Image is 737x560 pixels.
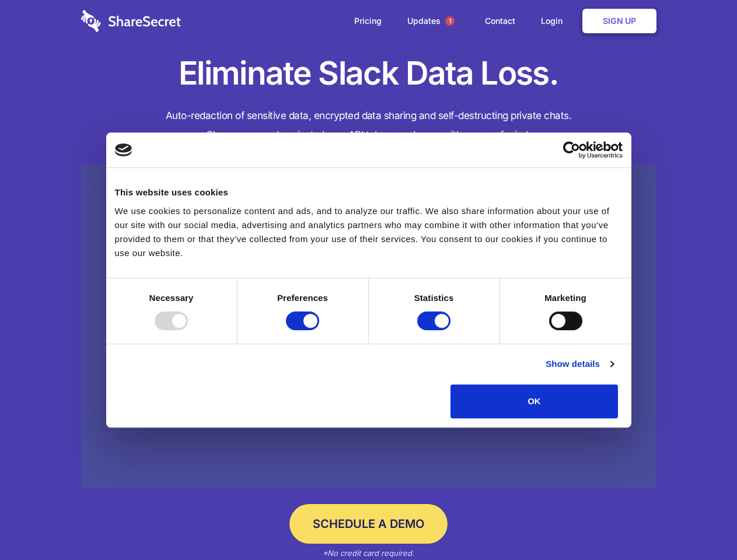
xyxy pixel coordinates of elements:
h1: Eliminate Slack Data Loss. [81,52,656,94]
em: *No credit card required. [323,548,414,558]
button: OK [450,384,618,418]
strong: Statistics [414,293,454,303]
span: 1 [445,16,455,26]
h4: Auto-redaction of sensitive data, encrypted data sharing and self-destructing private chats. Shar... [81,106,656,145]
img: logo [115,143,132,156]
a: Wistia video thumbnail [81,164,656,488]
strong: Marketing [544,293,586,303]
a: Contact [473,3,527,39]
a: Show details [546,357,613,371]
a: Sign Up [582,9,656,33]
div: This website uses cookies [115,185,623,199]
a: Login [529,3,580,39]
strong: Preferences [277,293,328,303]
div: We use cookies to personalize content and ads, and to analyze our traffic. We also share informat... [115,204,623,260]
a: Schedule a Demo [289,504,448,544]
strong: Necessary [149,293,194,303]
a: Usercentrics Cookiebot - opens in a new window [521,141,623,159]
a: Pricing [343,3,393,39]
img: logo-wordmark-white-trans-d4663122ce5f474addd5e946df7df03e33cb6a1c49d2221995e7729f52c070b2.svg [81,10,181,32]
